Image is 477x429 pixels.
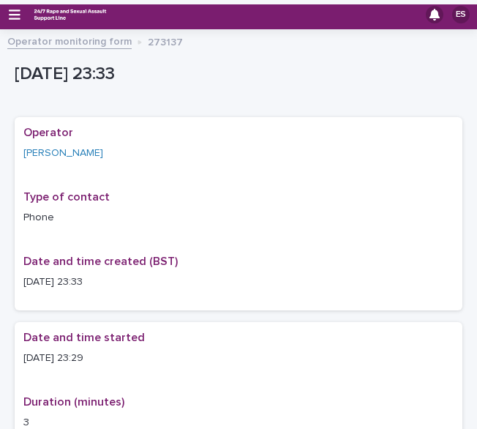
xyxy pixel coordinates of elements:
[15,64,457,85] p: [DATE] 23:33
[23,275,454,290] p: [DATE] 23:33
[23,146,103,161] a: [PERSON_NAME]
[23,396,124,408] span: Duration (minutes)
[23,127,73,138] span: Operator
[148,33,183,49] p: 273137
[23,210,454,225] p: Phone
[7,32,132,49] a: Operator monitoring form
[23,332,145,343] span: Date and time started
[32,5,108,24] img: rhQMoQhaT3yELyF149Cw
[23,255,178,267] span: Date and time created (BST)
[23,191,110,203] span: Type of contact
[452,6,470,23] div: ES
[23,351,454,366] p: [DATE] 23:29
